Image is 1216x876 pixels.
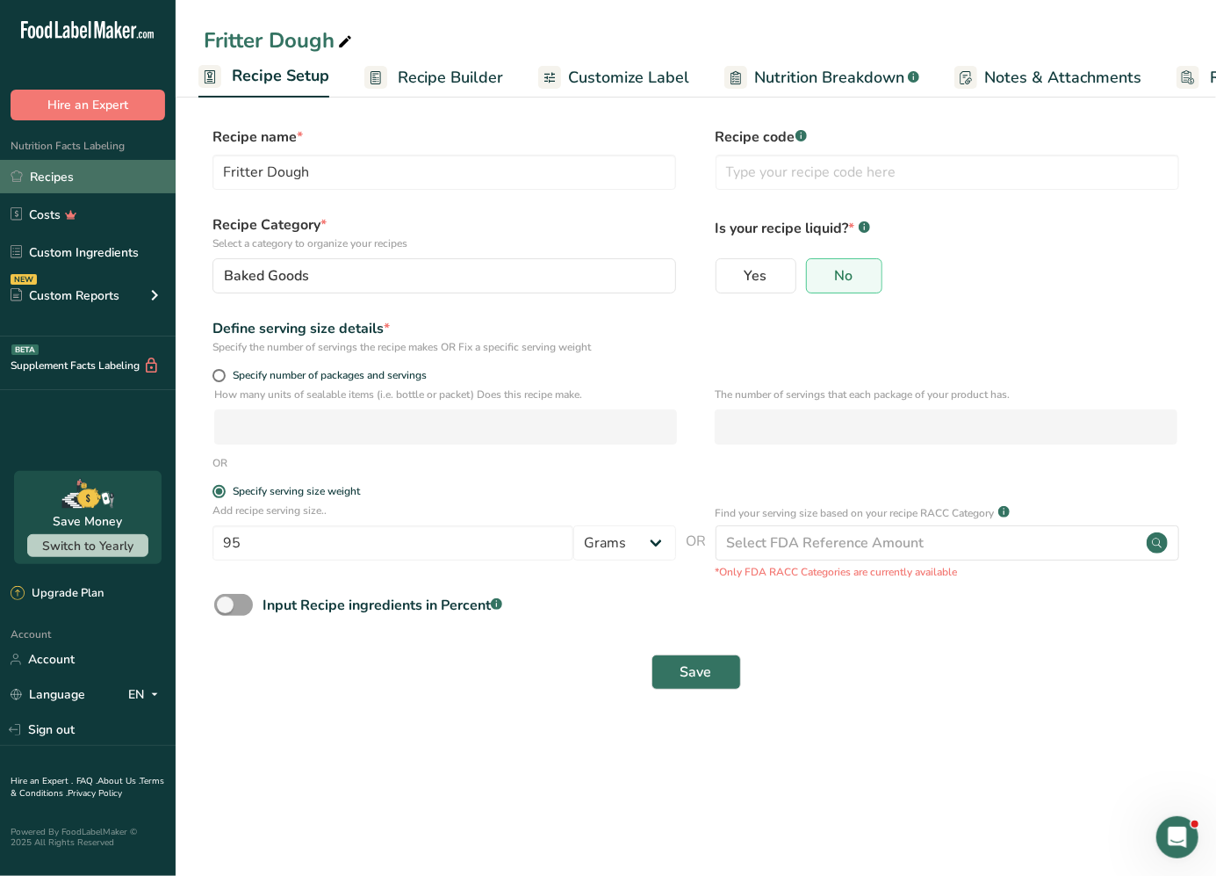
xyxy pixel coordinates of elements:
div: Specify the number of servings the recipe makes OR Fix a specific serving weight [212,339,676,355]
label: Recipe name [212,127,676,148]
span: Specify number of packages and servings [226,369,427,382]
div: EN [128,684,165,706]
iframe: Intercom live chat [1156,816,1198,858]
span: Recipe Builder [398,66,503,90]
p: Select a category to organize your recipes [212,235,676,251]
a: Notes & Attachments [954,58,1141,98]
span: Customize Label [568,66,689,90]
p: *Only FDA RACC Categories are currently available [716,564,1179,580]
div: Specify serving size weight [233,485,360,498]
div: Upgrade Plan [11,585,104,603]
button: Save [651,655,741,690]
button: Hire an Expert [11,90,165,120]
div: NEW [11,274,37,285]
label: Recipe code [716,127,1179,148]
div: Powered By FoodLabelMaker © 2025 All Rights Reserved [11,827,165,848]
div: Custom Reports [11,286,119,305]
a: Nutrition Breakdown [724,58,919,98]
a: Recipe Setup [198,56,329,98]
span: Baked Goods [224,265,309,286]
span: Nutrition Breakdown [754,66,904,90]
span: Switch to Yearly [42,538,133,554]
a: Customize Label [538,58,689,98]
span: Save [680,662,712,683]
div: BETA [11,344,39,355]
a: Terms & Conditions . [11,775,164,800]
p: How many units of sealable items (i.e. bottle or packet) Does this recipe make. [214,387,677,402]
div: Save Money [54,512,123,531]
div: OR [212,455,227,471]
button: Switch to Yearly [27,534,148,557]
a: Privacy Policy [68,787,122,800]
span: No [835,267,853,285]
div: Input Recipe ingredients in Percent [263,595,502,616]
span: Notes & Attachments [984,66,1141,90]
div: Select FDA Reference Amount [727,532,925,554]
input: Type your recipe code here [716,155,1179,190]
a: About Us . [97,775,140,787]
div: Fritter Dough [204,25,356,56]
p: Add recipe serving size.. [212,503,676,518]
input: Type your recipe name here [212,155,676,190]
input: Type your serving size here [212,525,573,561]
a: FAQ . [76,775,97,787]
span: Yes [745,267,767,285]
p: The number of servings that each package of your product has. [715,387,1177,402]
button: Baked Goods [212,258,676,293]
p: Is your recipe liquid? [716,214,1179,239]
label: Recipe Category [212,214,676,251]
a: Language [11,679,85,710]
a: Recipe Builder [364,58,503,98]
div: Define serving size details [212,318,676,339]
a: Hire an Expert . [11,775,73,787]
span: OR [686,531,706,580]
p: Find your serving size based on your recipe RACC Category [716,505,995,521]
span: Recipe Setup [232,64,329,88]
